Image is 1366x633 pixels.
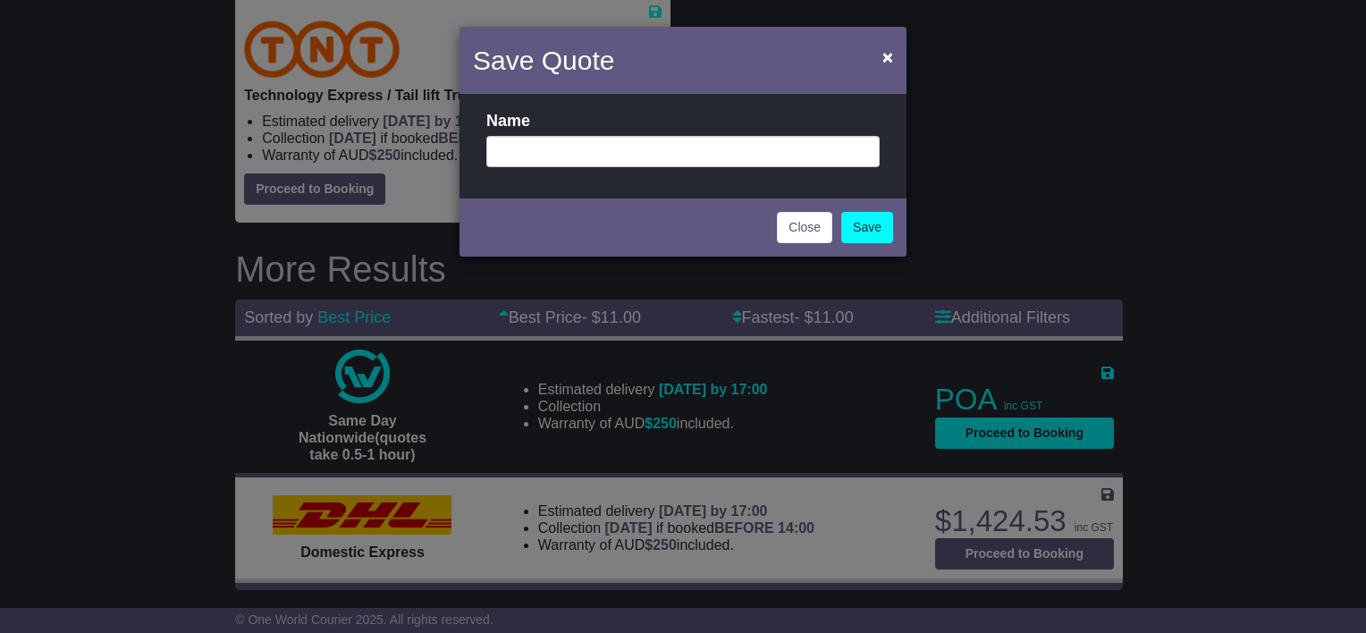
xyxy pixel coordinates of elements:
label: Name [486,112,530,131]
h4: Save Quote [473,40,614,80]
span: × [882,46,893,67]
a: Save [841,212,893,243]
button: Close [873,38,902,75]
button: Close [777,212,832,243]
